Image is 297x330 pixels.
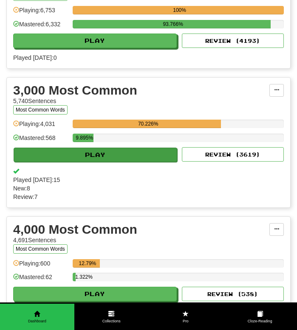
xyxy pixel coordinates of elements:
div: Playing: 6,753 [13,6,68,20]
button: Play [14,148,177,162]
button: Play [13,34,177,48]
div: 3,000 Most Common [13,84,269,97]
div: 70.226% [75,120,221,128]
button: Most Common Words [13,244,68,254]
div: 4,000 Most Common [13,223,269,236]
div: Mastered: 6,332 [13,20,68,34]
div: 9.895% [75,134,93,142]
button: Review (3619) [182,147,284,162]
div: 12.79% [75,259,99,268]
button: Play [13,287,177,301]
div: Playing: 4,031 [13,120,68,134]
div: 93.766% [75,20,271,28]
div: Mastered: 62 [13,273,68,287]
span: Collections [74,319,149,324]
button: Review (4193) [182,34,284,48]
span: Played [DATE]: 15 [13,176,284,184]
div: Playing: 600 [13,259,68,273]
span: Cloze-Reading [223,319,297,324]
button: Most Common Words [13,105,68,115]
span: Played [DATE]: 0 [13,53,284,62]
span: Pro [149,319,223,324]
div: Mastered: 568 [13,134,68,148]
div: 5,740 Sentences [13,97,269,105]
button: Review (538) [182,287,284,301]
span: New: 8 [13,184,284,193]
div: 100% [75,6,284,14]
div: 4,691 Sentences [13,236,269,244]
span: Review: 7 [13,193,284,201]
